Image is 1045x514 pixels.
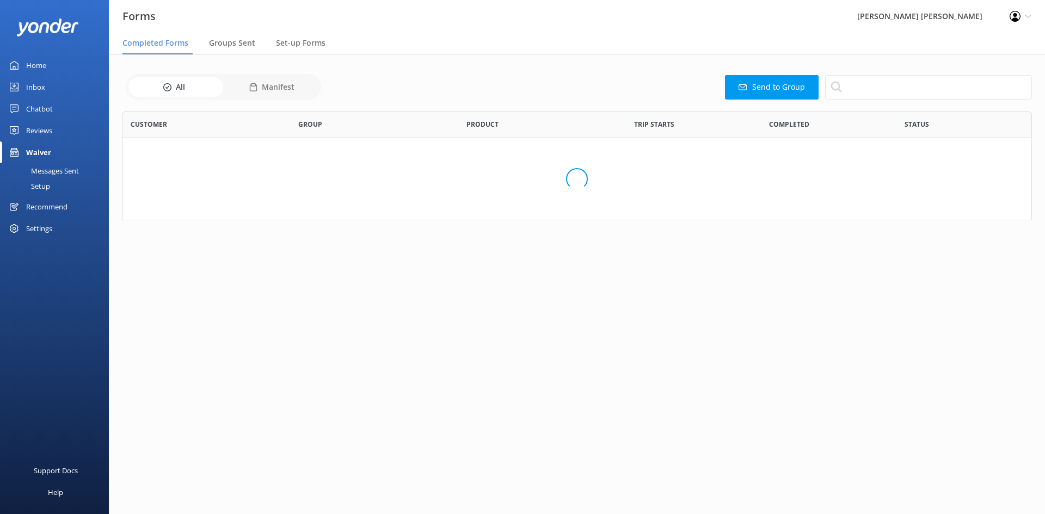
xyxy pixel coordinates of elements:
div: Chatbot [26,98,53,120]
div: Messages Sent [7,163,79,178]
div: grid [122,138,1032,220]
img: yonder-white-logo.png [16,18,79,36]
div: Setup [7,178,50,194]
div: Help [48,481,63,503]
div: Inbox [26,76,45,98]
div: Support Docs [34,460,78,481]
span: Completed Forms [122,38,188,48]
div: Home [26,54,46,76]
a: Messages Sent [7,163,109,178]
div: Reviews [26,120,52,141]
div: Recommend [26,196,67,218]
div: Settings [26,218,52,239]
h3: Forms [122,8,156,25]
div: Waiver [26,141,51,163]
span: Customer [131,119,167,129]
span: Set-up Forms [276,38,325,48]
a: Setup [7,178,109,194]
span: Groups Sent [209,38,255,48]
